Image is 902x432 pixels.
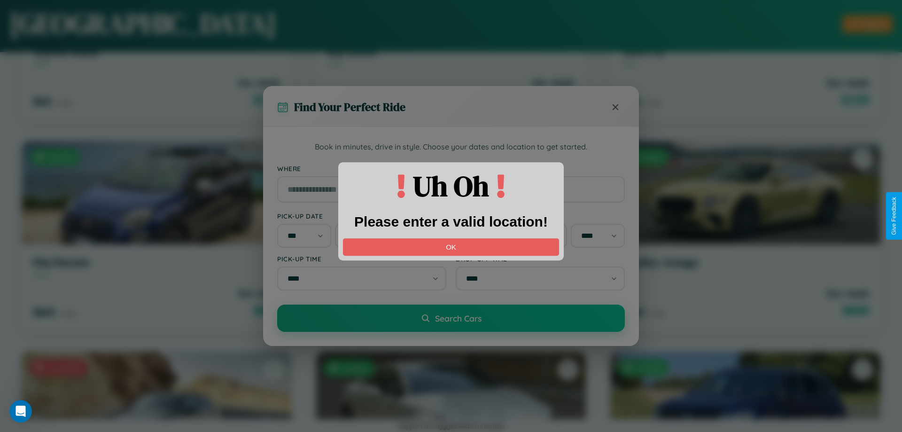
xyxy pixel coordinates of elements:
[456,212,625,220] label: Drop-off Date
[277,141,625,153] p: Book in minutes, drive in style. Choose your dates and location to get started.
[456,255,625,263] label: Drop-off Time
[277,255,446,263] label: Pick-up Time
[277,212,446,220] label: Pick-up Date
[277,165,625,173] label: Where
[435,313,482,323] span: Search Cars
[294,99,405,115] h3: Find Your Perfect Ride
